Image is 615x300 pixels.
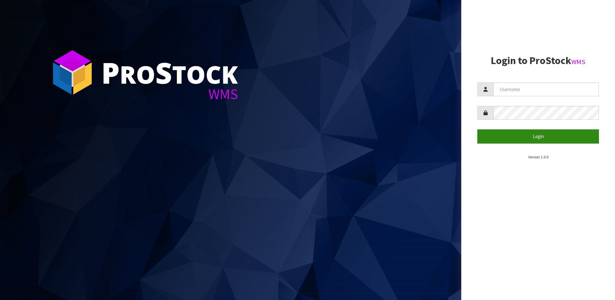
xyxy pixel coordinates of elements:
[101,53,120,92] span: P
[493,82,599,96] input: Username
[101,58,238,87] div: ro tock
[48,48,96,97] img: ProStock Cube
[528,155,548,159] small: Version 1.0.0
[571,58,585,66] small: WMS
[101,87,238,101] div: WMS
[477,55,599,66] h2: Login to ProStock
[477,129,599,143] button: Login
[155,53,172,92] span: S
